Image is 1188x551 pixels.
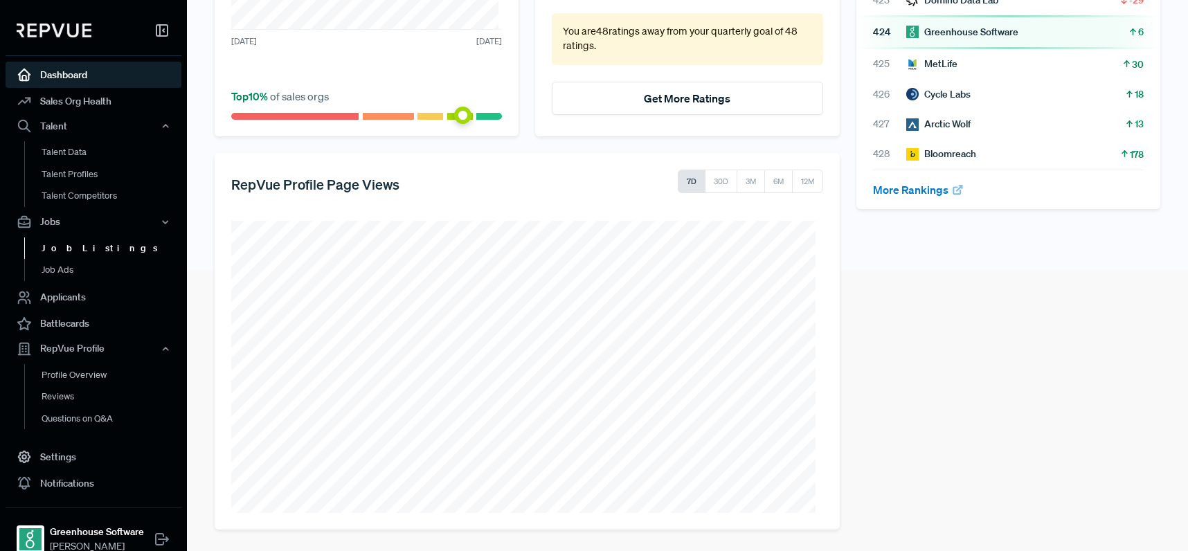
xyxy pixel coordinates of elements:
[6,444,181,470] a: Settings
[873,183,964,197] a: More Rankings
[24,141,200,163] a: Talent Data
[24,163,200,186] a: Talent Profiles
[873,57,906,71] span: 425
[24,237,200,260] a: Job Listings
[873,117,906,132] span: 427
[1130,147,1144,161] span: 178
[24,185,200,207] a: Talent Competitors
[906,57,957,71] div: MetLife
[476,35,502,48] span: [DATE]
[764,170,793,193] button: 6M
[1135,117,1144,131] span: 13
[231,35,257,48] span: [DATE]
[6,470,181,496] a: Notifications
[1138,25,1144,39] span: 6
[906,25,1018,39] div: Greenhouse Software
[792,170,823,193] button: 12M
[19,528,42,550] img: Greenhouse Software
[705,170,737,193] button: 30D
[24,259,200,281] a: Job Ads
[6,210,181,234] button: Jobs
[6,88,181,114] a: Sales Org Health
[6,114,181,138] button: Talent
[1135,87,1144,101] span: 18
[873,25,906,39] span: 424
[906,118,919,131] img: Arctic Wolf
[17,24,91,37] img: RepVue
[906,58,919,71] img: MetLife
[24,408,200,430] a: Questions on Q&A
[6,311,181,337] a: Battlecards
[6,284,181,311] a: Applicants
[678,170,705,193] button: 7D
[24,364,200,386] a: Profile Overview
[906,117,971,132] div: Arctic Wolf
[563,24,811,54] p: You are 48 ratings away from your quarterly goal of 48 ratings .
[552,82,822,115] button: Get More Ratings
[906,148,919,161] img: Bloomreach
[906,147,976,161] div: Bloomreach
[906,26,919,38] img: Greenhouse Software
[873,87,906,102] span: 426
[231,89,329,103] span: of sales orgs
[6,62,181,88] a: Dashboard
[1132,57,1144,71] span: 30
[873,147,906,161] span: 428
[24,386,200,408] a: Reviews
[231,89,270,103] span: Top 10 %
[6,337,181,361] button: RepVue Profile
[737,170,765,193] button: 3M
[906,88,919,100] img: Cycle Labs
[231,176,399,192] h5: RepVue Profile Page Views
[906,87,971,102] div: Cycle Labs
[50,525,144,539] strong: Greenhouse Software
